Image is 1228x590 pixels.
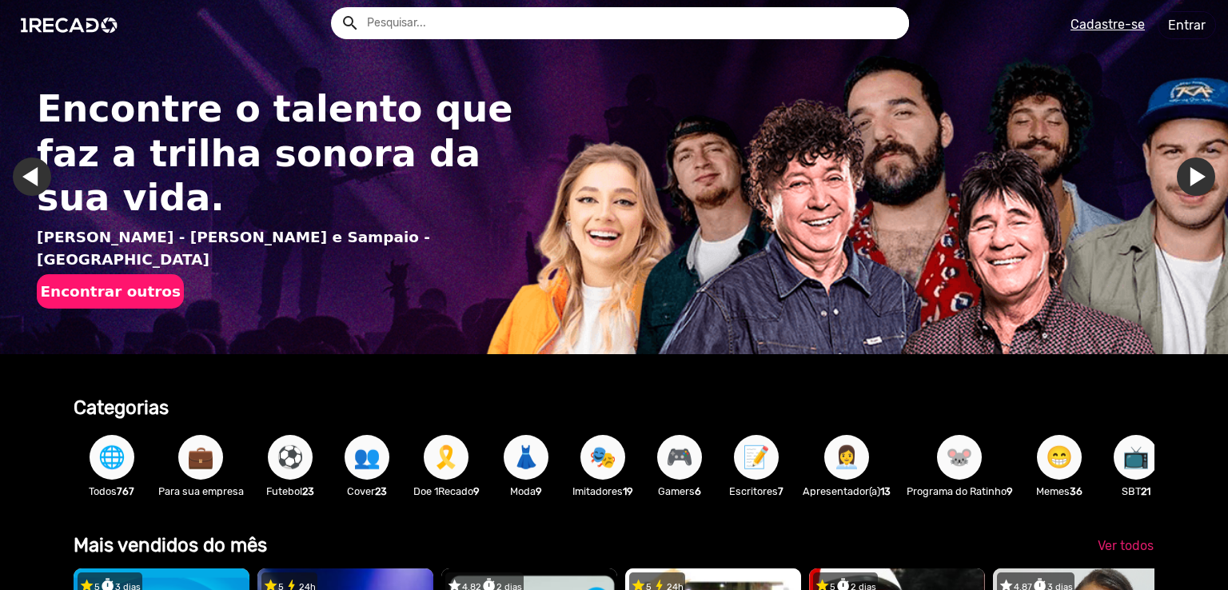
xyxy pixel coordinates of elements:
b: 9 [1007,485,1013,497]
p: Imitadores [572,484,633,499]
input: Pesquisar... [355,7,909,39]
p: Futebol [260,484,321,499]
a: Entrar [1158,11,1216,39]
button: Encontrar outros [37,274,184,309]
u: Cadastre-se [1071,17,1145,32]
button: 🌐 [90,435,134,480]
button: 🐭 [937,435,982,480]
button: 🎗️ [424,435,468,480]
span: 🐭 [946,435,973,480]
mat-icon: Example home icon [341,14,360,33]
button: Example home icon [335,8,363,36]
p: Doe 1Recado [413,484,480,499]
button: 👩‍💼 [824,435,869,480]
p: Moda [496,484,556,499]
p: Para sua empresa [158,484,244,499]
b: 9 [536,485,542,497]
p: Todos [82,484,142,499]
span: 🎮 [666,435,693,480]
b: 9 [473,485,480,497]
span: ⚽ [277,435,304,480]
p: Escritores [726,484,787,499]
p: Cover [337,484,397,499]
span: 🎗️ [433,435,460,480]
button: 💼 [178,435,223,480]
b: 36 [1070,485,1082,497]
button: 🎭 [580,435,625,480]
b: 7 [778,485,783,497]
span: 😁 [1046,435,1073,480]
h1: Encontre o talento que faz a trilha sonora da sua vida. [37,87,528,220]
span: 🌐 [98,435,126,480]
b: 6 [695,485,701,497]
button: 👥 [345,435,389,480]
p: Apresentador(a) [803,484,891,499]
p: [PERSON_NAME] - [PERSON_NAME] e Sampaio - [GEOGRAPHIC_DATA] [37,226,528,270]
a: Ir para o último slide [13,157,51,196]
b: 19 [623,485,633,497]
button: 📺 [1114,435,1158,480]
button: ⚽ [268,435,313,480]
p: Memes [1029,484,1090,499]
span: 🎭 [589,435,616,480]
span: 📝 [743,435,770,480]
p: Programa do Ratinho [907,484,1013,499]
a: Ir para o próximo slide [1177,157,1215,196]
p: Gamers [649,484,710,499]
b: Categorias [74,397,169,419]
span: 👗 [512,435,540,480]
button: 👗 [504,435,548,480]
span: Ver todos [1098,538,1154,553]
button: 🎮 [657,435,702,480]
button: 📝 [734,435,779,480]
span: 💼 [187,435,214,480]
b: 23 [375,485,387,497]
span: 👩‍💼 [833,435,860,480]
b: Mais vendidos do mês [74,534,267,556]
p: SBT [1106,484,1166,499]
b: 13 [880,485,891,497]
button: 😁 [1037,435,1082,480]
span: 📺 [1122,435,1150,480]
span: 👥 [353,435,381,480]
b: 23 [302,485,314,497]
b: 21 [1141,485,1150,497]
b: 767 [117,485,134,497]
